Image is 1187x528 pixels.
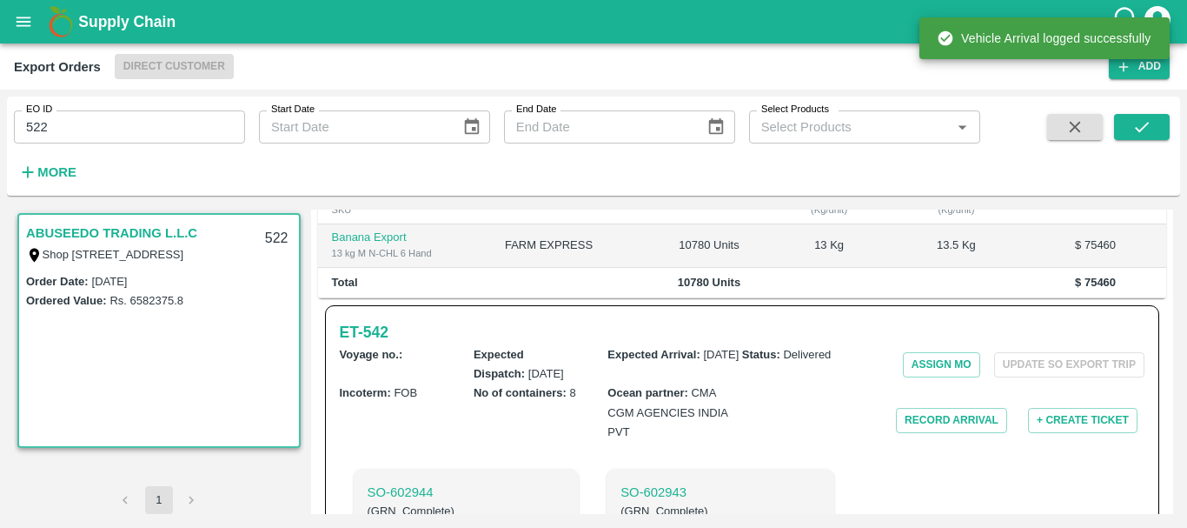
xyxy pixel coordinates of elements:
a: ABUSEEDO TRADING L.L.C [26,222,197,244]
a: Supply Chain [78,10,1111,34]
button: Choose date [700,110,733,144]
td: FARM EXPRESS [491,224,647,268]
td: 10780 Units [647,224,770,268]
p: SO- 602943 [620,483,820,502]
button: More [14,157,81,187]
b: Supply Chain [78,13,176,30]
a: SO-602944 [368,483,566,502]
label: Shop [STREET_ADDRESS] [43,248,184,261]
div: Export Orders [14,56,101,78]
b: Expected Arrival : [607,348,700,361]
label: Rs. 6582375.8 [109,294,183,307]
td: $ 75460 [1025,224,1166,268]
button: Open [951,116,973,138]
img: logo [43,4,78,39]
nav: pagination navigation [109,486,209,514]
input: End Date [504,110,693,144]
button: Record Arrival [896,408,1007,433]
h6: ET- 542 [340,320,388,344]
h6: ( GRN_Complete ) [620,503,820,520]
b: Expected Dispatch : [474,348,525,380]
button: Choose date [455,110,488,144]
button: open drawer [3,2,43,42]
label: EO ID [26,103,52,117]
label: Order Date : [26,275,89,288]
span: [DATE] [703,348,739,361]
h6: ( GRN_Complete ) [368,503,566,520]
b: Incoterm : [340,386,391,399]
label: End Date [516,103,556,117]
span: [DATE] [528,367,564,380]
b: Voyage no. : [340,348,403,361]
span: Delivered [783,348,831,361]
label: Select Products [761,103,829,117]
div: 13 kg M N-CHL 6 Hand [332,245,477,261]
td: 13 Kg [771,224,888,268]
p: Banana Export [332,230,477,246]
div: customer-support [1111,6,1142,37]
b: Status : [742,348,780,361]
button: + Create Ticket [1028,408,1137,433]
b: Total [332,276,358,289]
input: Enter EO ID [14,110,245,144]
div: Vehicle Arrival logged successfully [937,23,1151,54]
b: 10780 Units [678,276,740,289]
div: 522 [255,218,299,259]
span: FOB [394,386,417,399]
div: account of current user [1142,3,1173,40]
b: No of containers : [474,386,567,399]
a: ET-542 [340,320,388,344]
span: CMA CGM AGENCIES INDIA PVT [607,386,727,438]
b: $ 75460 [1075,276,1116,289]
td: 13.5 Kg [888,224,1025,268]
label: [DATE] [92,275,128,288]
div: (Kg/unit) [785,202,874,217]
span: 8 [569,386,575,399]
label: Start Date [271,103,315,117]
strong: More [37,165,76,179]
b: Ocean partner : [607,386,688,399]
button: Assign MO [903,352,980,378]
div: (Kg/unit) [902,202,1011,217]
div: SKU [332,202,477,217]
input: Select Products [754,116,946,138]
button: page 1 [145,486,173,514]
p: SO- 602944 [368,483,566,502]
button: Add [1109,54,1170,79]
a: SO-602943 [620,483,820,502]
label: Ordered Value: [26,294,106,307]
input: Start Date [259,110,448,144]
